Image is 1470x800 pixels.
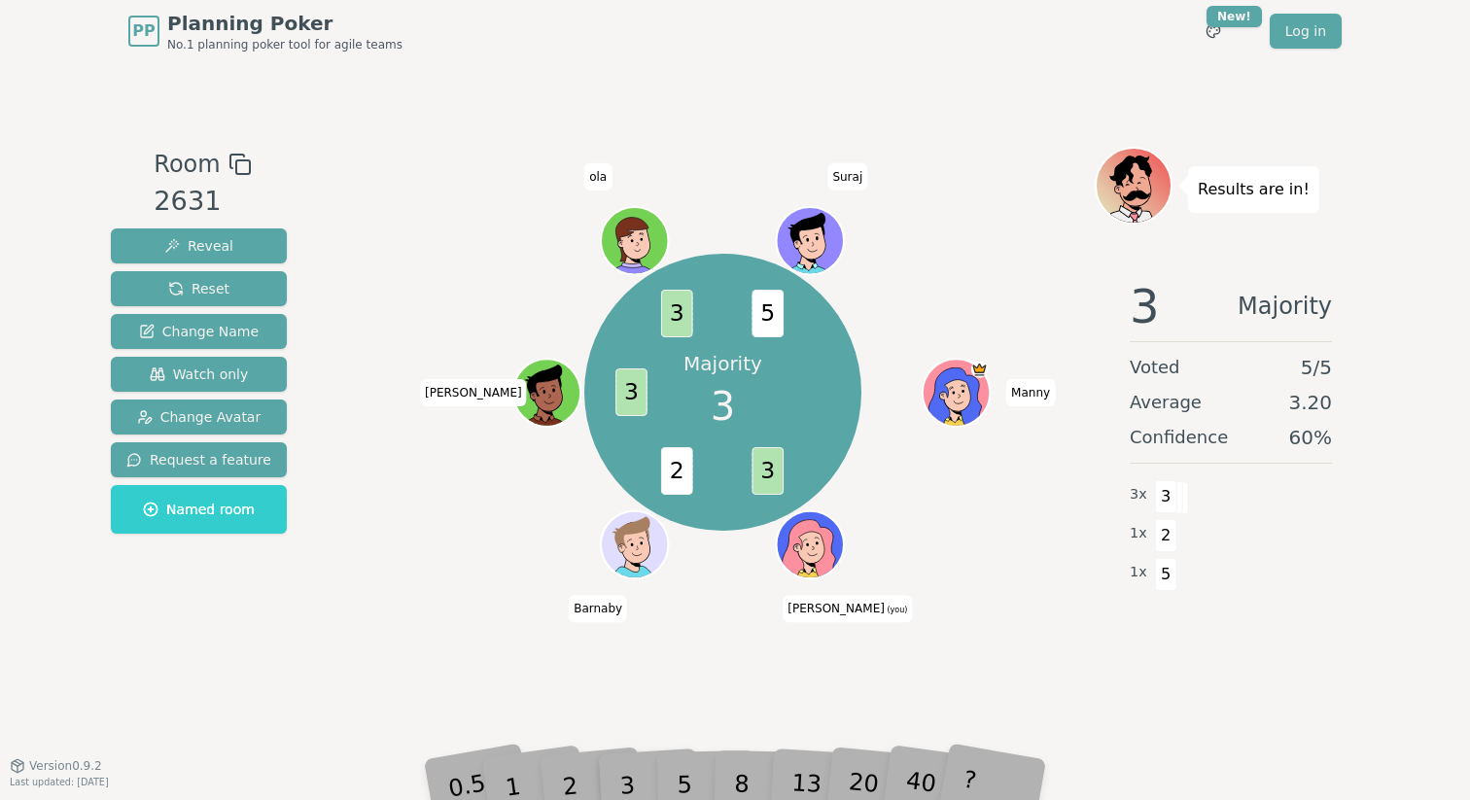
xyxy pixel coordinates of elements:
[111,400,287,435] button: Change Avatar
[1006,379,1055,406] span: Click to change your name
[779,513,842,576] button: Click to change your avatar
[1270,14,1342,49] a: Log in
[783,595,912,622] span: Click to change your name
[1130,424,1228,451] span: Confidence
[1288,389,1332,416] span: 3.20
[139,322,259,341] span: Change Name
[1130,562,1147,583] span: 1 x
[1238,283,1332,330] span: Majority
[1198,176,1310,203] p: Results are in!
[584,163,612,191] span: Click to change your name
[168,279,229,298] span: Reset
[137,407,262,427] span: Change Avatar
[1155,519,1177,552] span: 2
[1155,480,1177,513] span: 3
[885,606,908,614] span: (you)
[1130,389,1202,416] span: Average
[154,147,220,182] span: Room
[752,447,785,495] span: 3
[164,236,233,256] span: Reveal
[126,450,271,470] span: Request a feature
[29,758,102,774] span: Version 0.9.2
[111,228,287,263] button: Reveal
[420,379,527,406] span: Click to change your name
[1130,354,1180,381] span: Voted
[1130,523,1147,544] span: 1 x
[1207,6,1262,27] div: New!
[752,290,785,337] span: 5
[128,10,402,52] a: PPPlanning PokerNo.1 planning poker tool for agile teams
[10,758,102,774] button: Version0.9.2
[111,314,287,349] button: Change Name
[711,377,735,435] span: 3
[111,271,287,306] button: Reset
[661,290,693,337] span: 3
[1289,424,1332,451] span: 60 %
[1155,558,1177,591] span: 5
[167,37,402,52] span: No.1 planning poker tool for agile teams
[10,777,109,787] span: Last updated: [DATE]
[132,19,155,43] span: PP
[154,182,251,222] div: 2631
[111,357,287,392] button: Watch only
[111,485,287,534] button: Named room
[1196,14,1231,49] button: New!
[661,447,693,495] span: 2
[1130,484,1147,505] span: 3 x
[111,442,287,477] button: Request a feature
[1301,354,1332,381] span: 5 / 5
[971,361,988,377] span: Manny is the host
[1130,283,1160,330] span: 3
[827,163,867,191] span: Click to change your name
[150,365,249,384] span: Watch only
[569,595,627,622] span: Click to change your name
[167,10,402,37] span: Planning Poker
[616,368,648,416] span: 3
[683,350,762,377] p: Majority
[143,500,255,519] span: Named room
